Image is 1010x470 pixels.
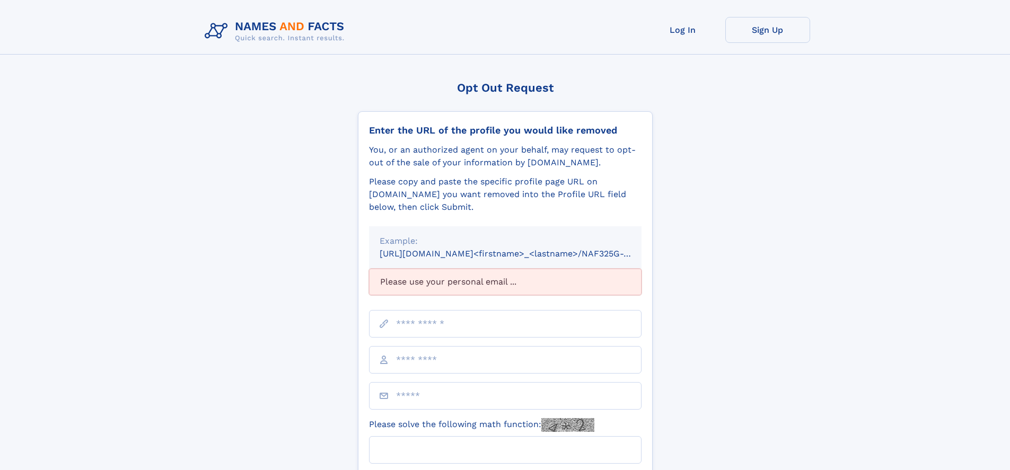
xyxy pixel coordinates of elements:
div: Please use your personal email ... [369,269,642,295]
img: Logo Names and Facts [200,17,353,46]
div: You, or an authorized agent on your behalf, may request to opt-out of the sale of your informatio... [369,144,642,169]
small: [URL][DOMAIN_NAME]<firstname>_<lastname>/NAF325G-xxxxxxxx [380,249,662,259]
div: Example: [380,235,631,247]
div: Please copy and paste the specific profile page URL on [DOMAIN_NAME] you want removed into the Pr... [369,175,642,214]
div: Opt Out Request [358,81,653,94]
a: Sign Up [725,17,810,43]
div: Enter the URL of the profile you would like removed [369,125,642,136]
label: Please solve the following math function: [369,418,594,432]
a: Log In [640,17,725,43]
